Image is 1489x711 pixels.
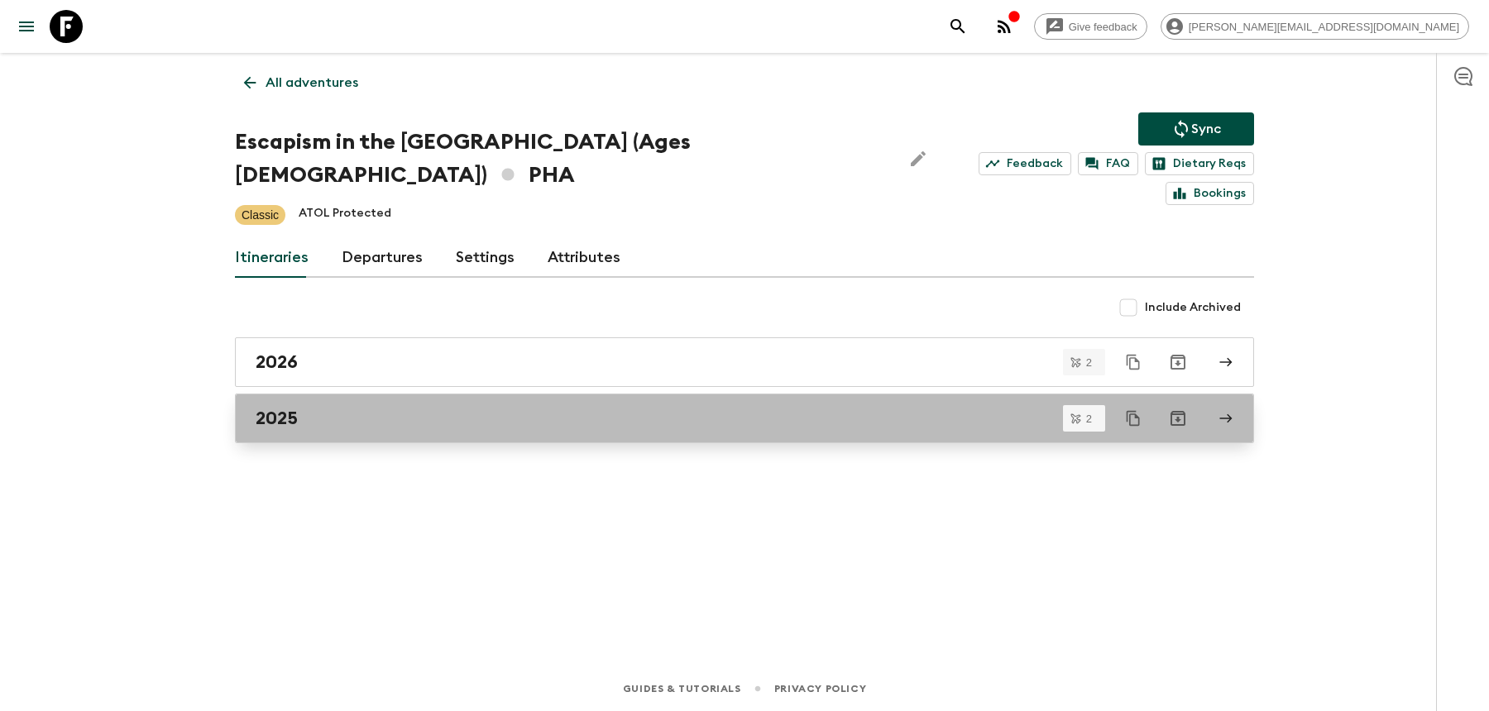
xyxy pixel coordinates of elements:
button: Duplicate [1118,347,1148,377]
a: FAQ [1078,152,1138,175]
a: Give feedback [1034,13,1147,40]
span: 2 [1076,413,1102,424]
a: Privacy Policy [774,680,866,698]
a: Bookings [1166,182,1254,205]
button: search adventures [941,10,974,43]
button: menu [10,10,43,43]
button: Edit Adventure Title [902,126,935,192]
p: Classic [242,207,279,223]
h2: 2026 [256,351,298,373]
a: Settings [456,238,515,278]
a: Feedback [979,152,1071,175]
a: Guides & Tutorials [623,680,741,698]
a: Attributes [548,238,620,278]
p: ATOL Protected [299,205,391,225]
a: All adventures [235,66,367,99]
a: Dietary Reqs [1145,152,1254,175]
a: Departures [342,238,423,278]
h1: Escapism in the [GEOGRAPHIC_DATA] (Ages [DEMOGRAPHIC_DATA]) PHA [235,126,888,192]
button: Sync adventure departures to the booking engine [1138,112,1254,146]
span: Include Archived [1145,299,1241,316]
button: Archive [1161,346,1195,379]
div: [PERSON_NAME][EMAIL_ADDRESS][DOMAIN_NAME] [1161,13,1469,40]
p: Sync [1191,119,1221,139]
a: Itineraries [235,238,309,278]
a: 2026 [235,337,1254,387]
p: All adventures [266,73,358,93]
span: Give feedback [1060,21,1147,33]
button: Archive [1161,402,1195,435]
span: 2 [1076,357,1102,368]
h2: 2025 [256,408,298,429]
button: Duplicate [1118,403,1148,433]
span: [PERSON_NAME][EMAIL_ADDRESS][DOMAIN_NAME] [1180,21,1468,33]
a: 2025 [235,394,1254,443]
